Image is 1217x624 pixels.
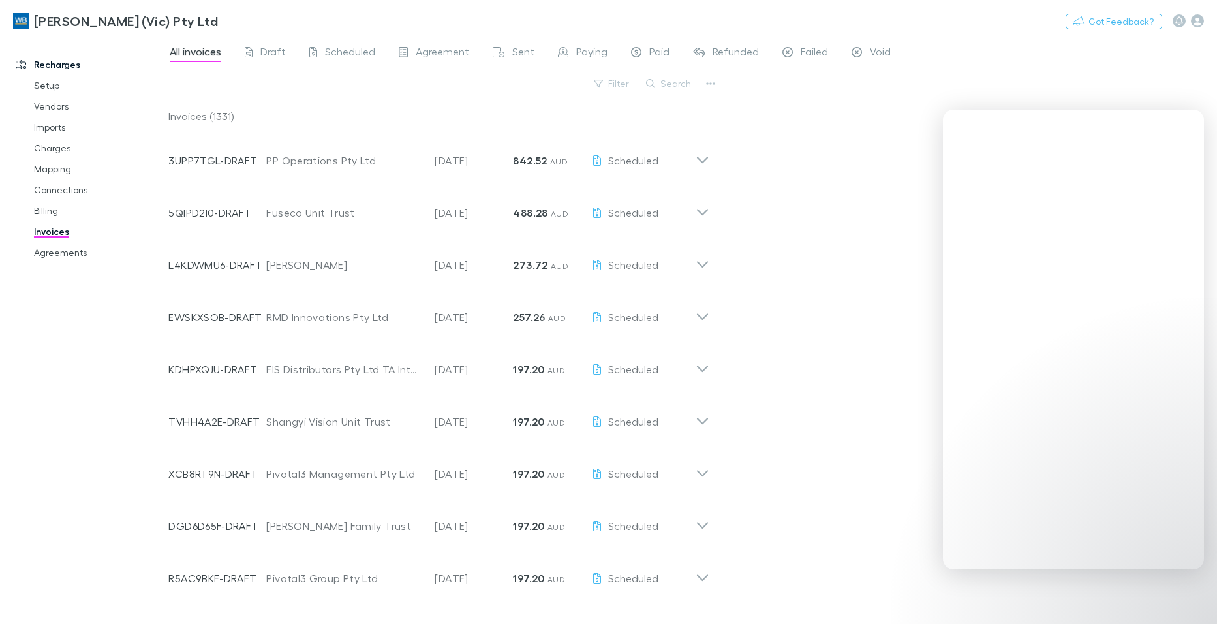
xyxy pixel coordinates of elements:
a: Connections [21,179,176,200]
span: AUD [547,470,565,480]
div: EWSKXSOB-DRAFTRMD Innovations Pty Ltd[DATE]257.26 AUDScheduled [158,286,720,338]
p: XCB8RT9N-DRAFT [168,466,266,482]
strong: 273.72 [513,258,547,272]
div: 3UPP7TGL-DRAFTPP Operations Pty Ltd[DATE]842.52 AUDScheduled [158,129,720,181]
span: AUD [548,313,566,323]
iframe: Intercom live chat [943,110,1204,569]
span: AUD [547,574,565,584]
span: Scheduled [608,467,658,480]
strong: 488.28 [513,206,547,219]
div: Pivotal3 Group Pty Ltd [266,570,422,586]
span: Scheduled [608,206,658,219]
button: Filter [587,76,637,91]
span: Scheduled [608,520,658,532]
div: DGD6D65F-DRAFT[PERSON_NAME] Family Trust[DATE]197.20 AUDScheduled [158,495,720,547]
div: Fuseco Unit Trust [266,205,422,221]
p: [DATE] [435,362,513,377]
span: Agreement [416,45,469,62]
div: [PERSON_NAME] [266,257,422,273]
div: Pivotal3 Management Pty Ltd [266,466,422,482]
span: Scheduled [325,45,375,62]
p: [DATE] [435,153,513,168]
p: 3UPP7TGL-DRAFT [168,153,266,168]
span: Scheduled [608,311,658,323]
p: [DATE] [435,309,513,325]
a: Agreements [21,242,176,263]
span: Refunded [713,45,759,62]
img: William Buck (Vic) Pty Ltd's Logo [13,13,29,29]
strong: 197.20 [513,520,544,533]
a: [PERSON_NAME] (Vic) Pty Ltd [5,5,226,37]
p: KDHPXQJU-DRAFT [168,362,266,377]
span: Scheduled [608,572,658,584]
div: Shangyi Vision Unit Trust [266,414,422,429]
span: Scheduled [608,154,658,166]
div: TVHH4A2E-DRAFTShangyi Vision Unit Trust[DATE]197.20 AUDScheduled [158,390,720,443]
p: [DATE] [435,257,513,273]
p: L4KDWMU6-DRAFT [168,257,266,273]
span: Paying [576,45,608,62]
span: AUD [551,261,568,271]
strong: 257.26 [513,311,545,324]
div: RMD Innovations Pty Ltd [266,309,422,325]
p: EWSKXSOB-DRAFT [168,309,266,325]
a: Charges [21,138,176,159]
strong: 197.20 [513,415,544,428]
strong: 842.52 [513,154,547,167]
p: TVHH4A2E-DRAFT [168,414,266,429]
a: Billing [21,200,176,221]
span: AUD [547,366,565,375]
div: L4KDWMU6-DRAFT[PERSON_NAME][DATE]273.72 AUDScheduled [158,234,720,286]
span: Draft [260,45,286,62]
div: XCB8RT9N-DRAFTPivotal3 Management Pty Ltd[DATE]197.20 AUDScheduled [158,443,720,495]
span: Failed [801,45,828,62]
a: Invoices [21,221,176,242]
span: Scheduled [608,258,658,271]
div: FIS Distributors Pty Ltd TA IntaFloors [GEOGRAPHIC_DATA] ([GEOGRAPHIC_DATA]) [266,362,422,377]
a: Recharges [3,54,176,75]
a: Mapping [21,159,176,179]
span: Void [870,45,891,62]
a: Vendors [21,96,176,117]
span: AUD [551,209,568,219]
div: PP Operations Pty Ltd [266,153,422,168]
span: AUD [547,418,565,428]
span: All invoices [170,45,221,62]
h3: [PERSON_NAME] (Vic) Pty Ltd [34,13,218,29]
p: DGD6D65F-DRAFT [168,518,266,534]
strong: 197.20 [513,572,544,585]
div: [PERSON_NAME] Family Trust [266,518,422,534]
div: 5QIPD2I0-DRAFTFuseco Unit Trust[DATE]488.28 AUDScheduled [158,181,720,234]
a: Setup [21,75,176,96]
iframe: Intercom live chat [1173,580,1204,611]
p: R5AC9BKE-DRAFT [168,570,266,586]
p: [DATE] [435,414,513,429]
strong: 197.20 [513,363,544,376]
span: AUD [547,522,565,532]
span: Scheduled [608,415,658,428]
span: AUD [550,157,568,166]
div: R5AC9BKE-DRAFTPivotal3 Group Pty Ltd[DATE]197.20 AUDScheduled [158,547,720,599]
span: Paid [649,45,670,62]
p: 5QIPD2I0-DRAFT [168,205,266,221]
p: [DATE] [435,570,513,586]
span: Sent [512,45,534,62]
p: [DATE] [435,518,513,534]
span: Scheduled [608,363,658,375]
div: KDHPXQJU-DRAFTFIS Distributors Pty Ltd TA IntaFloors [GEOGRAPHIC_DATA] ([GEOGRAPHIC_DATA])[DATE]1... [158,338,720,390]
p: [DATE] [435,205,513,221]
button: Got Feedback? [1066,14,1162,29]
button: Search [639,76,699,91]
a: Imports [21,117,176,138]
strong: 197.20 [513,467,544,480]
p: [DATE] [435,466,513,482]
